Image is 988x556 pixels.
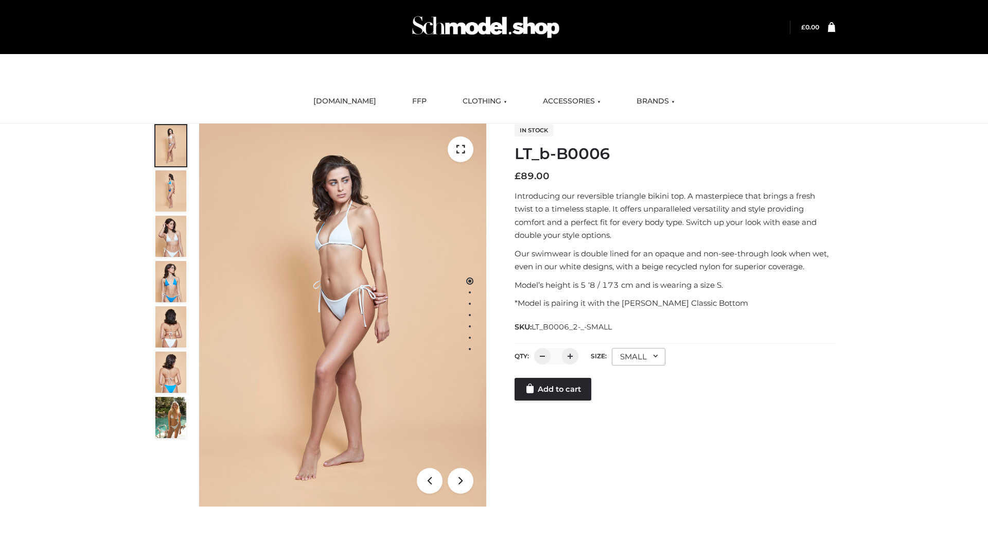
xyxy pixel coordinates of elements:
img: ArielClassicBikiniTop_CloudNine_AzureSky_OW114ECO_1-scaled.jpg [155,125,186,166]
img: ArielClassicBikiniTop_CloudNine_AzureSky_OW114ECO_1 [199,124,486,507]
p: Introducing our reversible triangle bikini top. A masterpiece that brings a fresh twist to a time... [515,189,835,242]
p: Model’s height is 5 ‘8 / 173 cm and is wearing a size S. [515,279,835,292]
a: Add to cart [515,378,591,401]
bdi: 0.00 [801,23,819,31]
a: FFP [404,90,434,113]
a: BRANDS [629,90,682,113]
img: ArielClassicBikiniTop_CloudNine_AzureSky_OW114ECO_3-scaled.jpg [155,216,186,257]
img: Arieltop_CloudNine_AzureSky2.jpg [155,397,186,438]
label: Size: [591,352,607,360]
p: *Model is pairing it with the [PERSON_NAME] Classic Bottom [515,297,835,310]
span: £ [801,23,805,31]
img: ArielClassicBikiniTop_CloudNine_AzureSky_OW114ECO_7-scaled.jpg [155,306,186,347]
bdi: 89.00 [515,170,550,182]
div: SMALL [612,348,665,366]
h1: LT_b-B0006 [515,145,835,163]
label: QTY: [515,352,529,360]
a: [DOMAIN_NAME] [306,90,384,113]
span: In stock [515,124,553,136]
a: £0.00 [801,23,819,31]
span: £ [515,170,521,182]
p: Our swimwear is double lined for an opaque and non-see-through look when wet, even in our white d... [515,247,835,273]
img: Schmodel Admin 964 [409,7,563,47]
img: ArielClassicBikiniTop_CloudNine_AzureSky_OW114ECO_4-scaled.jpg [155,261,186,302]
a: CLOTHING [455,90,515,113]
img: ArielClassicBikiniTop_CloudNine_AzureSky_OW114ECO_8-scaled.jpg [155,352,186,393]
a: ACCESSORIES [535,90,608,113]
img: ArielClassicBikiniTop_CloudNine_AzureSky_OW114ECO_2-scaled.jpg [155,170,186,212]
span: SKU: [515,321,613,333]
span: LT_B0006_2-_-SMALL [532,322,612,332]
